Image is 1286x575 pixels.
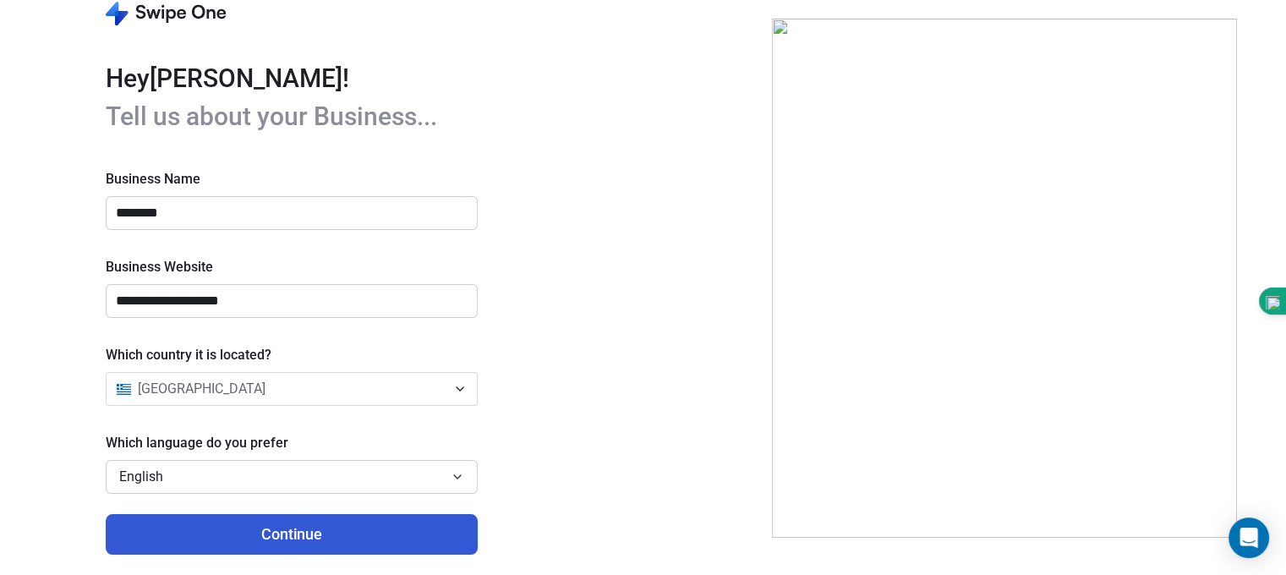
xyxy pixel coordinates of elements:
[106,59,478,135] span: Hey [PERSON_NAME] !
[106,514,478,555] button: Continue
[119,467,163,487] span: English
[106,433,478,453] span: Which language do you prefer
[106,101,437,131] span: Tell us about your Business...
[106,345,478,365] span: Which country it is located?
[1229,517,1269,558] div: Open Intercom Messenger
[106,169,478,189] span: Business Name
[106,257,478,277] span: Business Website
[138,379,265,399] span: [GEOGRAPHIC_DATA]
